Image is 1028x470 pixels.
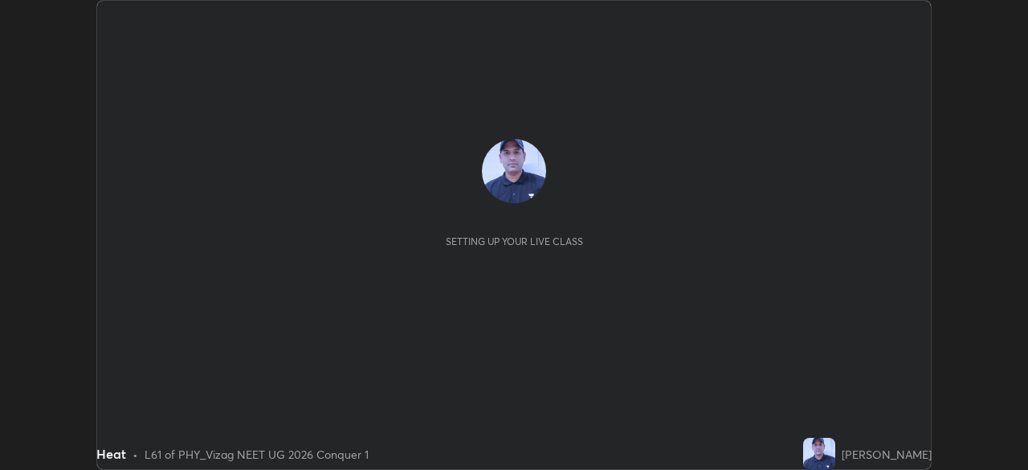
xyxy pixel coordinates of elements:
img: c61005e5861d483691173e6855379ac0.jpg [803,438,835,470]
div: Heat [96,444,126,464]
div: L61 of PHY_Vizag NEET UG 2026 Conquer 1 [145,446,369,463]
div: • [133,446,138,463]
div: Setting up your live class [446,235,583,247]
div: [PERSON_NAME] [842,446,932,463]
img: c61005e5861d483691173e6855379ac0.jpg [482,139,546,203]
